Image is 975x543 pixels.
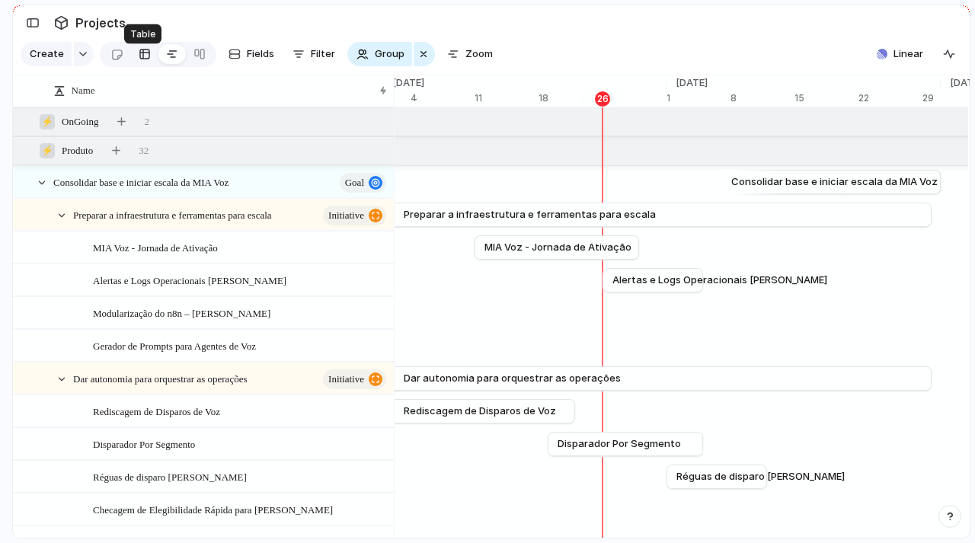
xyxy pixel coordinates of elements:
[676,465,757,488] a: Réguas de disparo [PERSON_NAME]
[404,207,656,222] span: Preparar a infraestrutura e ferramentas para escala
[347,42,412,66] button: Group
[411,91,475,105] div: 4
[302,400,565,423] a: Rediscagem de Disparos de Voz
[72,9,129,37] span: Projects
[383,75,433,91] span: [DATE]
[404,404,556,419] span: Rediscagem de Disparos de Voz
[93,500,333,518] span: Checagem de Elegibilidade Rápida para [PERSON_NAME]
[731,174,938,190] span: Consolidar base e iniciar escala da MIA Voz
[595,91,610,107] div: 26
[922,91,941,105] div: 29
[53,173,229,190] span: Consolidar base e iniciar escala da MIA Voz
[484,240,631,255] span: MIA Voz - Jornada de Ativação
[73,206,272,223] span: Preparar a infraestrutura e ferramentas para escala
[465,46,493,62] span: Zoom
[30,46,64,62] span: Create
[144,114,149,129] span: 2
[73,369,247,387] span: Dar autonomia para orquestrar as operações
[731,171,931,193] a: Consolidar base e iniciar escala da MIA Voz
[311,46,335,62] span: Filter
[93,238,218,256] span: MIA Voz - Jornada de Ativação
[667,75,717,91] span: [DATE]
[93,337,256,354] span: Gerador de Prompts para Agentes de Voz
[93,468,247,485] span: Réguas de disparo [PERSON_NAME]
[730,91,794,105] div: 8
[328,205,364,226] span: initiative
[323,206,386,225] button: initiative
[539,91,603,105] div: 18
[893,46,923,62] span: Linear
[484,236,629,259] a: MIA Voz - Jornada de Ativação
[93,304,270,321] span: Modularização do n8n – [PERSON_NAME]
[21,42,72,66] button: Create
[323,369,386,389] button: initiative
[93,271,286,289] span: Alertas e Logs Operacionais [PERSON_NAME]
[475,91,539,105] div: 11
[858,91,922,105] div: 22
[40,114,55,129] div: ⚡
[247,46,274,62] span: Fields
[93,402,220,420] span: Rediscagem de Disparos de Voz
[124,24,161,44] div: Table
[667,91,730,105] div: 1
[328,369,364,390] span: initiative
[612,269,693,292] a: Alertas e Logs Operacionais [PERSON_NAME]
[404,371,621,386] span: Dar autonomia para orquestrar as operações
[794,91,858,105] div: 15
[441,42,499,66] button: Zoom
[119,203,922,226] a: Preparar a infraestrutura e ferramentas para escala
[62,114,98,129] span: OnGoing
[286,42,341,66] button: Filter
[603,91,667,105] div: 25
[612,273,827,288] span: Alertas e Logs Operacionais [PERSON_NAME]
[62,143,93,158] span: Produto
[340,173,386,193] button: goal
[676,469,845,484] span: Réguas de disparo [PERSON_NAME]
[558,433,693,455] a: Disparador Por Segmento
[871,43,929,65] button: Linear
[222,42,280,66] button: Fields
[345,172,364,193] span: goal
[139,143,149,158] span: 32
[375,46,404,62] span: Group
[119,367,922,390] a: Dar autonomia para orquestrar as operações
[93,435,195,452] span: Disparador Por Segmento
[40,143,55,158] div: ⚡
[558,436,681,452] span: Disparador Por Segmento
